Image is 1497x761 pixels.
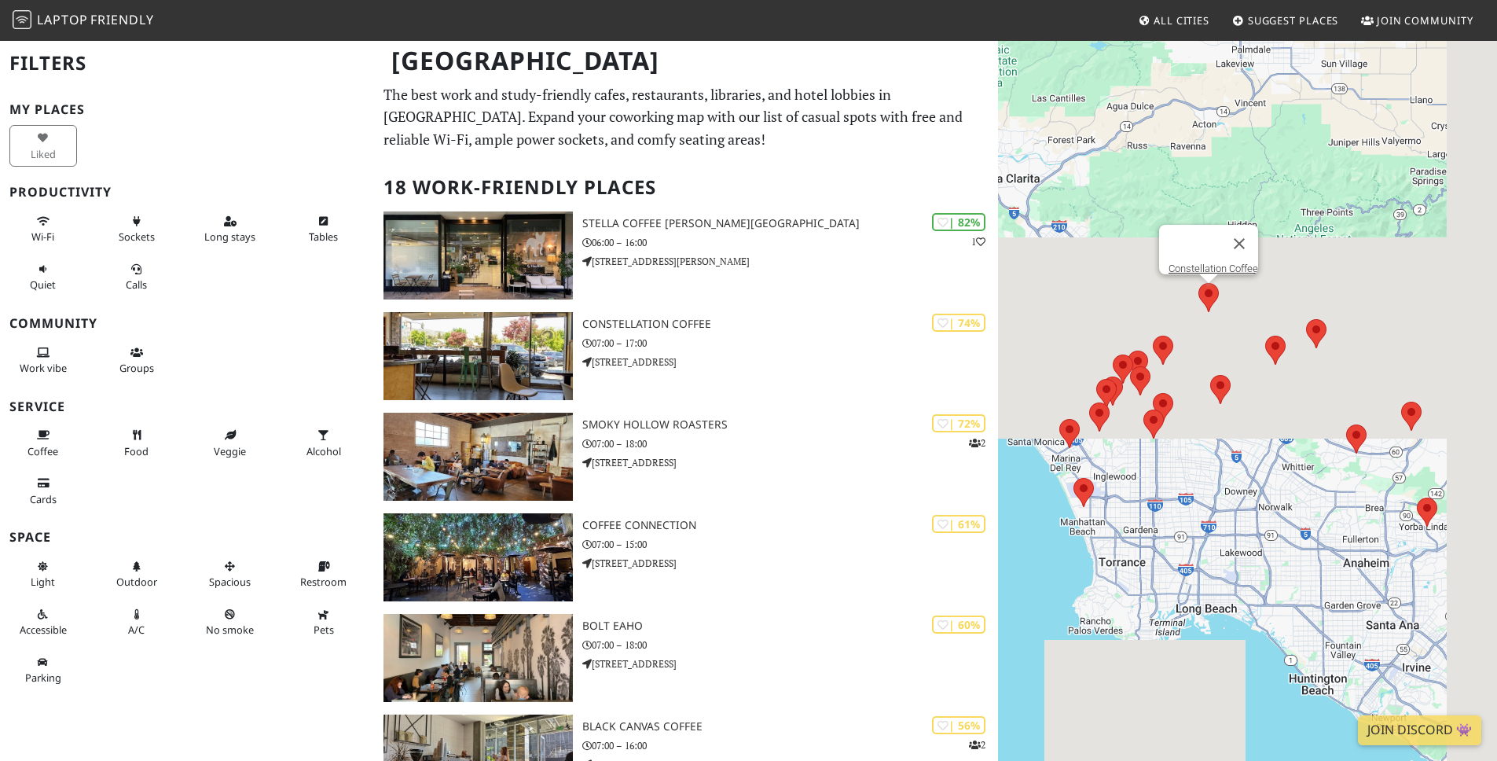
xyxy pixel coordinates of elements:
[582,738,998,753] p: 07:00 – 16:00
[103,422,171,464] button: Food
[306,444,341,458] span: Alcohol
[383,164,989,211] h2: 18 Work-Friendly Places
[25,671,61,685] span: Parking
[28,444,58,458] span: Coffee
[9,601,77,643] button: Accessible
[9,399,365,414] h3: Service
[374,312,998,400] a: Constellation Coffee | 74% Constellation Coffee 07:00 – 17:00 [STREET_ADDRESS]
[582,519,998,532] h3: Coffee Connection
[1132,6,1216,35] a: All Cities
[582,537,998,552] p: 07:00 – 15:00
[31,575,55,589] span: Natural light
[383,614,573,702] img: BOLT EaHo
[103,256,171,298] button: Calls
[383,312,573,400] img: Constellation Coffee
[582,436,998,451] p: 07:00 – 18:00
[300,575,347,589] span: Restroom
[20,623,67,637] span: Accessible
[383,413,573,501] img: Smoky Hollow Roasters
[103,601,171,643] button: A/C
[209,575,251,589] span: Spacious
[969,737,985,752] p: 2
[932,414,985,432] div: | 72%
[582,355,998,369] p: [STREET_ADDRESS]
[214,444,246,458] span: Veggie
[196,422,264,464] button: Veggie
[582,556,998,571] p: [STREET_ADDRESS]
[196,601,264,643] button: No smoke
[9,422,77,464] button: Coffee
[206,623,254,637] span: Smoke free
[290,422,358,464] button: Alcohol
[971,234,985,249] p: 1
[314,623,334,637] span: Pet friendly
[9,316,365,331] h3: Community
[932,616,985,634] div: | 60%
[103,208,171,250] button: Sockets
[383,513,573,601] img: Coffee Connection
[582,217,998,230] h3: Stella Coffee [PERSON_NAME][GEOGRAPHIC_DATA]
[9,256,77,298] button: Quiet
[116,575,157,589] span: Outdoor area
[1169,263,1258,274] a: Constellation Coffee
[290,601,358,643] button: Pets
[582,418,998,432] h3: Smoky Hollow Roasters
[374,211,998,300] a: Stella Coffee Beverly Hills | 82% 1 Stella Coffee [PERSON_NAME][GEOGRAPHIC_DATA] 06:00 – 16:00 [S...
[383,83,989,151] p: The best work and study-friendly cafes, restaurants, libraries, and hotel lobbies in [GEOGRAPHIC_...
[103,340,171,381] button: Groups
[9,185,365,200] h3: Productivity
[969,436,985,450] p: 2
[582,455,998,470] p: [STREET_ADDRESS]
[119,361,154,375] span: Group tables
[1358,715,1481,745] a: Join Discord 👾
[30,278,56,292] span: Quiet
[374,614,998,702] a: BOLT EaHo | 60% BOLT EaHo 07:00 – 18:00 [STREET_ADDRESS]
[124,444,149,458] span: Food
[309,230,338,244] span: Work-friendly tables
[9,208,77,250] button: Wi-Fi
[1355,6,1480,35] a: Join Community
[290,553,358,595] button: Restroom
[9,553,77,595] button: Light
[128,623,145,637] span: Air conditioned
[582,336,998,351] p: 07:00 – 17:00
[204,230,255,244] span: Long stays
[1154,13,1209,28] span: All Cities
[13,7,154,35] a: LaptopFriendly LaptopFriendly
[582,720,998,733] h3: Black Canvas Coffee
[9,649,77,691] button: Parking
[1226,6,1345,35] a: Suggest Places
[1248,13,1339,28] span: Suggest Places
[126,278,147,292] span: Video/audio calls
[1377,13,1473,28] span: Join Community
[13,10,31,29] img: LaptopFriendly
[383,211,573,300] img: Stella Coffee Beverly Hills
[932,716,985,734] div: | 56%
[582,254,998,269] p: [STREET_ADDRESS][PERSON_NAME]
[9,470,77,512] button: Cards
[31,230,54,244] span: Stable Wi-Fi
[932,515,985,533] div: | 61%
[932,213,985,231] div: | 82%
[90,11,153,28] span: Friendly
[379,39,995,83] h1: [GEOGRAPHIC_DATA]
[37,11,88,28] span: Laptop
[30,492,57,506] span: Credit cards
[582,235,998,250] p: 06:00 – 16:00
[9,39,365,87] h2: Filters
[582,656,998,671] p: [STREET_ADDRESS]
[290,208,358,250] button: Tables
[196,208,264,250] button: Long stays
[20,361,67,375] span: People working
[932,314,985,332] div: | 74%
[119,230,155,244] span: Power sockets
[9,102,365,117] h3: My Places
[1220,225,1258,263] button: Close
[582,318,998,331] h3: Constellation Coffee
[9,340,77,381] button: Work vibe
[582,619,998,633] h3: BOLT EaHo
[374,413,998,501] a: Smoky Hollow Roasters | 72% 2 Smoky Hollow Roasters 07:00 – 18:00 [STREET_ADDRESS]
[582,638,998,653] p: 07:00 – 18:00
[103,553,171,595] button: Outdoor
[374,513,998,601] a: Coffee Connection | 61% Coffee Connection 07:00 – 15:00 [STREET_ADDRESS]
